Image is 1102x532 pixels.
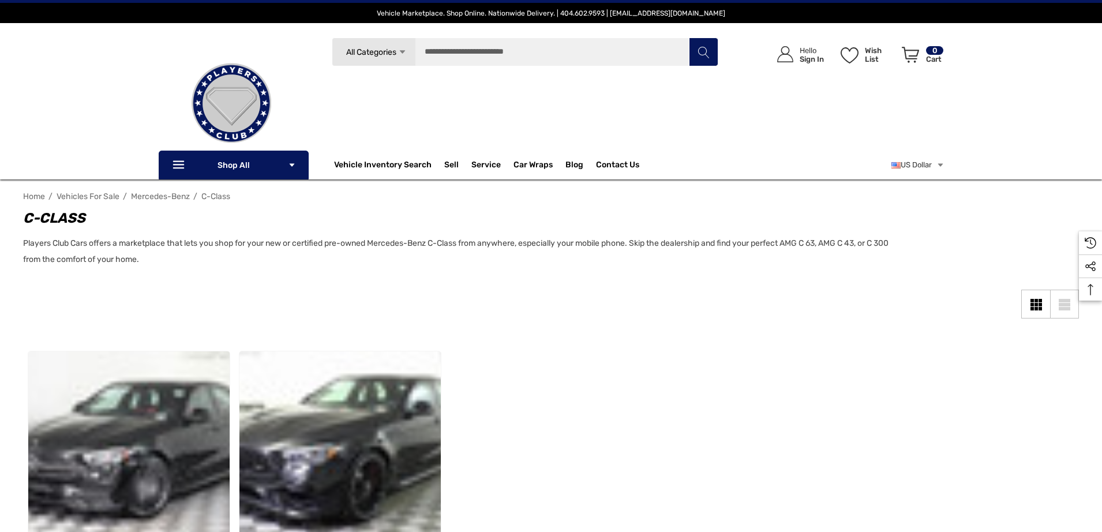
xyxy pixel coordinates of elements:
[1079,284,1102,295] svg: Top
[891,153,944,177] a: USD
[471,160,501,173] a: Service
[1021,290,1050,319] a: Grid View
[565,160,583,173] a: Blog
[398,48,407,57] svg: Icon Arrow Down
[334,160,432,173] a: Vehicle Inventory Search
[444,160,459,173] span: Sell
[201,192,230,201] a: C-Class
[23,192,45,201] a: Home
[926,55,943,63] p: Cart
[346,47,396,57] span: All Categories
[1050,290,1079,319] a: List View
[1085,261,1096,272] svg: Social Media
[159,151,309,179] p: Shop All
[835,35,897,74] a: Wish List Wish List
[841,47,859,63] svg: Wish List
[897,35,944,80] a: Cart with 0 items
[865,46,895,63] p: Wish List
[332,38,415,66] a: All Categories Icon Arrow Down Icon Arrow Up
[764,35,830,74] a: Sign in
[23,208,889,228] h1: C-Class
[174,46,289,161] img: Players Club | Cars For Sale
[902,47,919,63] svg: Review Your Cart
[777,46,793,62] svg: Icon User Account
[57,192,119,201] a: Vehicles For Sale
[171,159,189,172] svg: Icon Line
[596,160,639,173] a: Contact Us
[689,38,718,66] button: Search
[288,161,296,169] svg: Icon Arrow Down
[1085,237,1096,249] svg: Recently Viewed
[926,46,943,55] p: 0
[800,55,824,63] p: Sign In
[131,192,190,201] a: Mercedes-Benz
[513,160,553,173] span: Car Wraps
[377,9,725,17] span: Vehicle Marketplace. Shop Online. Nationwide Delivery. | 404.602.9593 | [EMAIL_ADDRESS][DOMAIN_NAME]
[800,46,824,55] p: Hello
[23,235,889,268] p: Players Club Cars offers a marketplace that lets you shop for your new or certified pre-owned Mer...
[513,153,565,177] a: Car Wraps
[23,186,1079,207] nav: Breadcrumb
[444,153,471,177] a: Sell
